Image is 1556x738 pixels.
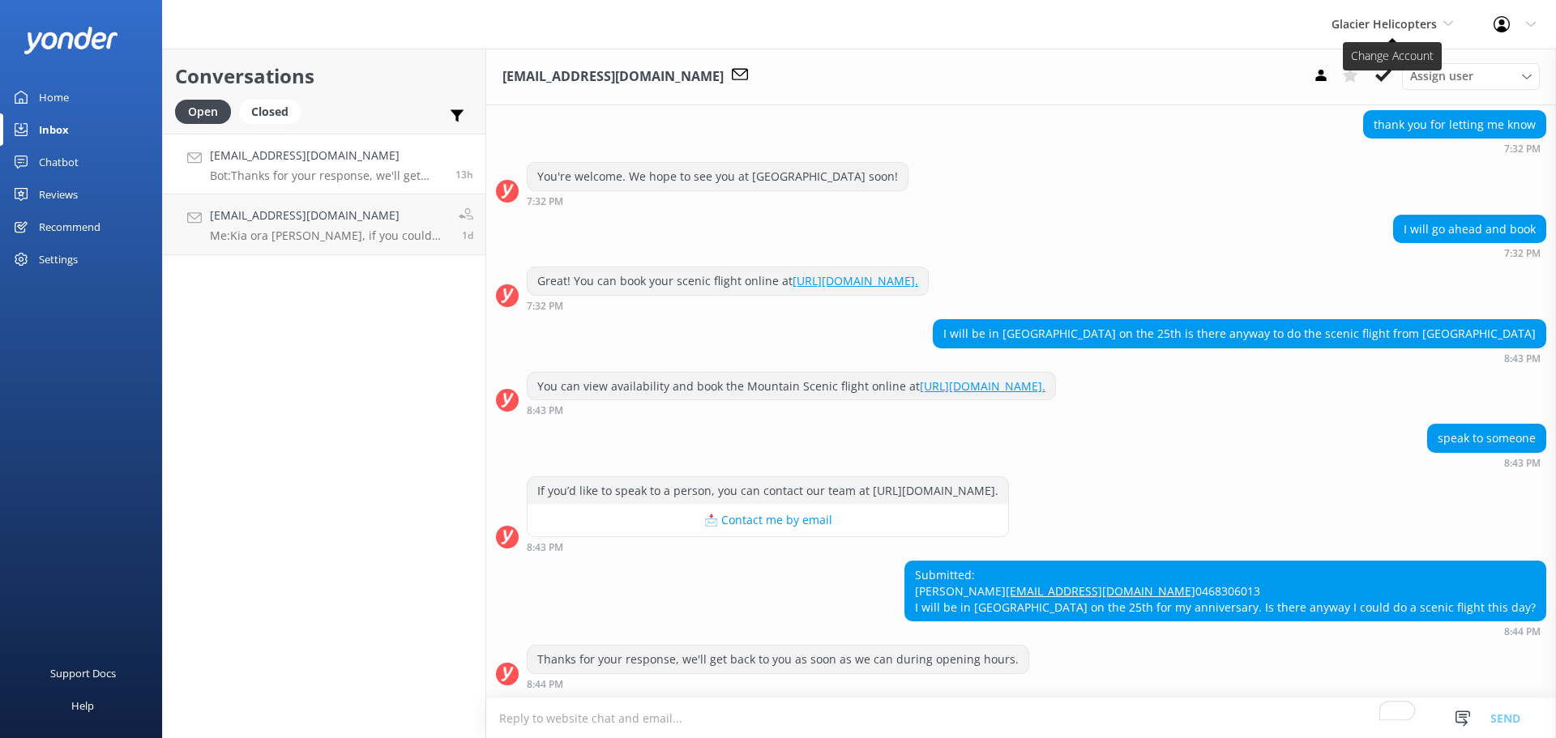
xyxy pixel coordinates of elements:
[1504,249,1541,258] strong: 7:32 PM
[1504,354,1541,364] strong: 8:43 PM
[934,320,1545,348] div: I will be in [GEOGRAPHIC_DATA] on the 25th is there anyway to do the scenic flight from [GEOGRAPH...
[1410,67,1473,85] span: Assign user
[527,300,929,311] div: 07:32pm 16-Aug-2025 (UTC +12:00) Pacific/Auckland
[239,102,309,120] a: Closed
[527,541,1009,552] div: 08:43pm 16-Aug-2025 (UTC +12:00) Pacific/Auckland
[528,373,1055,400] div: You can view availability and book the Mountain Scenic flight online at
[527,678,1029,689] div: 08:44pm 16-Aug-2025 (UTC +12:00) Pacific/Auckland
[528,646,1028,673] div: Thanks for your response, we'll get back to you as soon as we can during opening hours.
[455,168,473,181] span: 08:44pm 16-Aug-2025 (UTC +12:00) Pacific/Auckland
[210,147,443,164] h4: [EMAIL_ADDRESS][DOMAIN_NAME]
[1364,111,1545,139] div: thank you for letting me know
[163,194,485,255] a: [EMAIL_ADDRESS][DOMAIN_NAME]Me:Kia ora [PERSON_NAME], if you could please explain a little more a...
[528,504,1008,536] button: 📩 Contact me by email
[528,163,908,190] div: You're welcome. We hope to see you at [GEOGRAPHIC_DATA] soon!
[1504,459,1541,468] strong: 8:43 PM
[527,301,563,311] strong: 7:32 PM
[462,228,473,242] span: 10:32am 16-Aug-2025 (UTC +12:00) Pacific/Auckland
[486,698,1556,738] textarea: To enrich screen reader interactions, please activate Accessibility in Grammarly extension settings
[24,27,118,53] img: yonder-white-logo.png
[71,689,94,722] div: Help
[39,146,79,178] div: Chatbot
[528,267,928,295] div: Great! You can book your scenic flight online at
[793,273,918,288] a: [URL][DOMAIN_NAME].
[1504,627,1541,637] strong: 8:44 PM
[527,404,1056,416] div: 08:43pm 16-Aug-2025 (UTC +12:00) Pacific/Auckland
[527,406,563,416] strong: 8:43 PM
[1393,247,1546,258] div: 07:32pm 16-Aug-2025 (UTC +12:00) Pacific/Auckland
[39,243,78,275] div: Settings
[1504,144,1541,154] strong: 7:32 PM
[1332,16,1437,32] span: Glacier Helicopters
[527,195,908,207] div: 07:32pm 16-Aug-2025 (UTC +12:00) Pacific/Auckland
[210,207,447,224] h4: [EMAIL_ADDRESS][DOMAIN_NAME]
[39,211,100,243] div: Recommend
[210,169,443,183] p: Bot: Thanks for your response, we'll get back to you as soon as we can during opening hours.
[39,113,69,146] div: Inbox
[50,657,116,689] div: Support Docs
[904,625,1546,637] div: 08:44pm 16-Aug-2025 (UTC +12:00) Pacific/Auckland
[175,61,473,92] h2: Conversations
[39,178,78,211] div: Reviews
[1428,424,1545,452] div: speak to someone
[239,100,301,124] div: Closed
[527,680,563,689] strong: 8:44 PM
[163,134,485,194] a: [EMAIL_ADDRESS][DOMAIN_NAME]Bot:Thanks for your response, we'll get back to you as soon as we can...
[527,543,563,552] strong: 8:43 PM
[39,81,69,113] div: Home
[210,228,447,243] p: Me: Kia ora [PERSON_NAME], if you could please explain a little more about the particular mobilit...
[527,197,563,207] strong: 7:32 PM
[905,561,1545,621] div: Submitted: [PERSON_NAME] 0468306013 I will be in [GEOGRAPHIC_DATA] on the 25th for my anniversary...
[528,477,1008,505] div: If you’d like to speak to a person, you can contact our team at [URL][DOMAIN_NAME].
[175,102,239,120] a: Open
[502,66,724,87] h3: [EMAIL_ADDRESS][DOMAIN_NAME]
[920,378,1045,394] a: [URL][DOMAIN_NAME].
[1394,215,1545,243] div: I will go ahead and book
[175,100,231,124] div: Open
[1402,63,1540,89] div: Assign User
[1363,143,1546,154] div: 07:32pm 16-Aug-2025 (UTC +12:00) Pacific/Auckland
[1427,457,1546,468] div: 08:43pm 16-Aug-2025 (UTC +12:00) Pacific/Auckland
[933,352,1546,364] div: 08:43pm 16-Aug-2025 (UTC +12:00) Pacific/Auckland
[1006,583,1195,599] a: [EMAIL_ADDRESS][DOMAIN_NAME]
